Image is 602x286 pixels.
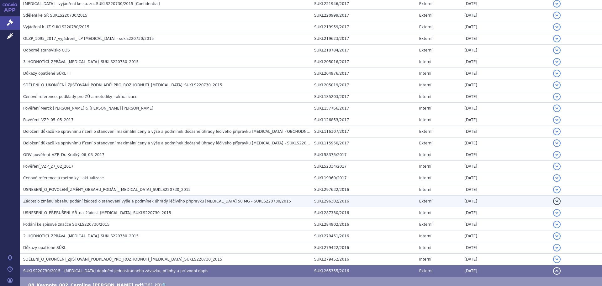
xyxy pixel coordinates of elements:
button: detail [553,35,561,42]
td: [DATE] [461,196,550,207]
span: Externí [419,269,432,273]
span: Externí [419,199,432,203]
span: USNESENÍ_O_PŘERUŠENÍ_SŘ_na_žádost_KEYTRUDA_SUKLS220730_2015 [23,211,171,215]
span: Externí [419,25,432,29]
td: SUKL19960/2017 [311,172,416,184]
td: [DATE] [461,126,550,138]
span: 3_HODNOTÍCÍ_ZPRÁVA_KEYTRUDA_SUKLS220730_2015 [23,60,139,64]
td: [DATE] [461,207,550,219]
td: SUKL297632/2016 [311,184,416,196]
button: detail [553,244,561,251]
td: SUKL204976/2017 [311,68,416,79]
td: [DATE] [461,172,550,184]
td: SUKL279452/2016 [311,254,416,265]
span: Vyjádření k HZ SUKLS220730/2015 [23,25,89,29]
span: Externí [419,36,432,41]
button: detail [553,186,561,193]
td: [DATE] [461,184,550,196]
span: Interní [419,60,431,64]
td: SUKL115950/2017 [311,138,416,149]
td: SUKL220999/2017 [311,10,416,21]
td: SUKL284902/2016 [311,219,416,230]
td: [DATE] [461,21,550,33]
td: SUKL58375/2017 [311,149,416,161]
span: Interní [419,106,431,111]
span: Externí [419,141,432,145]
td: [DATE] [461,114,550,126]
button: detail [553,81,561,89]
span: SUKLS220730/2015 - KEYTRUDA doplnění jednostranného závazku, přílohy a průvodní dopis [23,269,208,273]
td: [DATE] [461,242,550,254]
td: [DATE] [461,265,550,277]
td: [DATE] [461,91,550,103]
span: Odborné stanovisko ČOS [23,48,70,52]
button: detail [553,174,561,182]
td: [DATE] [461,68,550,79]
span: Interní [419,94,431,99]
span: Externí [419,222,432,227]
td: [DATE] [461,103,550,114]
td: [DATE] [461,10,550,21]
td: [DATE] [461,161,550,172]
button: detail [553,12,561,19]
span: Interní [419,246,431,250]
button: detail [553,151,561,159]
span: Interní [419,164,431,169]
span: Interní [419,176,431,180]
button: detail [553,128,561,135]
td: SUKL185203/2017 [311,91,416,103]
span: OLZP_1095_2017_vyjádření_ LP Keytruda - sukls220730/2015 [23,36,154,41]
span: Externí [419,13,432,18]
span: Interní [419,211,431,215]
span: Pověření Merck Sharp & Dohme s.r.o. - Dvořáková [23,106,153,111]
td: [DATE] [461,56,550,68]
span: Interní [419,153,431,157]
td: SUKL219623/2017 [311,33,416,45]
span: Interní [419,257,431,262]
td: SUKL279451/2016 [311,230,416,242]
span: Doložení důkazů ke správnímu řízení o stanovení maximální ceny a výše a podmínek dočasné úhrady l... [23,129,370,134]
button: detail [553,232,561,240]
td: SUKL126853/2017 [311,114,416,126]
span: Interní [419,234,431,238]
span: Sdělení ke SŘ SUKLS220730/2015 [23,13,87,18]
button: detail [553,70,561,77]
span: 2_HODNOTÍCÍ_ZPRÁVA_KEYTRUDA_SUKLS220730_2015 [23,234,139,238]
button: detail [553,23,561,31]
button: detail [553,105,561,112]
td: [DATE] [461,219,550,230]
span: Žádost o změnu obsahu podání žádosti o stanovení výše a podmínek úhrady léčivého přípravku KEYTRU... [23,199,291,203]
span: Externí [419,2,432,6]
span: ODV_pověření_VZP_Dr. Krotký_06_03_2017 [23,153,104,157]
td: [DATE] [461,45,550,56]
td: SUKL287330/2016 [311,207,416,219]
span: KEYTRUDA - vyjádření ke sp. zn. SUKLS220730/2015 [Confidential] [23,2,160,6]
td: [DATE] [461,254,550,265]
button: detail [553,221,561,228]
td: SUKL116307/2017 [311,126,416,138]
td: [DATE] [461,230,550,242]
button: detail [553,58,561,66]
span: Pověření_VZP_27_02_2017 [23,164,73,169]
td: [DATE] [461,33,550,45]
td: SUKL296302/2016 [311,196,416,207]
span: Cenové reference a metodiky - aktualizace [23,176,104,180]
span: Interní [419,71,431,76]
button: detail [553,139,561,147]
span: Externí [419,129,432,134]
td: [DATE] [461,149,550,161]
td: SUKL265355/2016 [311,265,416,277]
button: detail [553,93,561,100]
td: SUKL279422/2016 [311,242,416,254]
td: SUKL52334/2017 [311,161,416,172]
span: Podání ke spisové značce SUKLS220730/2015 [23,222,109,227]
span: Interní [419,83,431,87]
span: Důkazy opatřené SÚKL [23,246,66,250]
span: Cenové reference, podklady pro ZÚ a metodiky - aktualizace [23,94,137,99]
span: Pověření_VZP_05_05_2017 [23,118,73,122]
td: SUKL210784/2017 [311,45,416,56]
button: detail [553,256,561,263]
button: detail [553,163,561,170]
span: Doložení důkazů ke správnímu řízení o stanovení maximální ceny a výše a podmínek dočasné úhrady l... [23,141,325,145]
button: detail [553,197,561,205]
